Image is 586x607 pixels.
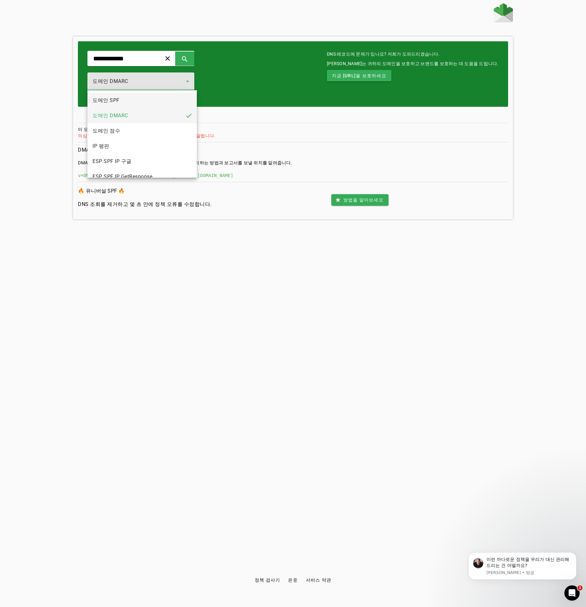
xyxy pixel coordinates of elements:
font: ESP SPF IP GetResponse [93,174,152,180]
font: 도메인 점수 [93,128,120,134]
font: IP 평판 [93,143,109,149]
iframe: 인터콤 라이브 채팅 [564,585,580,601]
font: 도메인 SPF [93,97,120,103]
font: 1 [579,586,581,590]
iframe: 인터콤 알림 메시지 [459,543,586,590]
font: ESP SPF IP 구글 [93,158,132,164]
font: 도메인 DMARC [93,113,128,119]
